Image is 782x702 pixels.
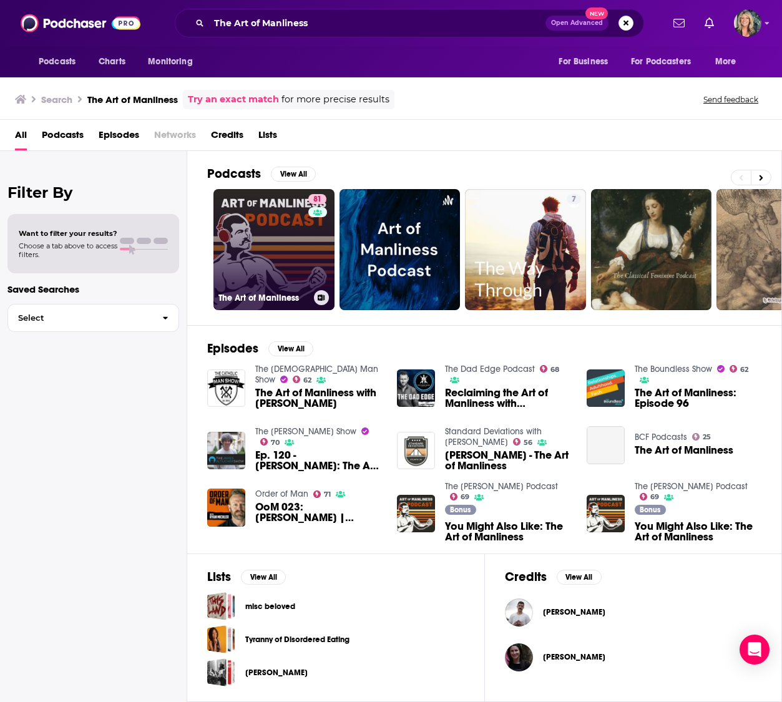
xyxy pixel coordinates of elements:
[730,365,749,373] a: 62
[19,241,117,259] span: Choose a tab above to access filters.
[550,50,623,74] button: open menu
[207,341,258,356] h2: Episodes
[245,600,295,613] a: misc beloved
[505,592,762,632] button: Brett McKayBrett McKay
[7,283,179,295] p: Saved Searches
[207,569,286,585] a: ListsView All
[587,495,625,533] img: You Might Also Like: The Art of Manliness
[21,11,140,35] img: Podchaser - Follow, Share and Rate Podcasts
[99,53,125,71] span: Charts
[207,432,245,470] img: Ep. 120 - Brett McKay: The Art of Manliness
[465,189,586,310] a: 7
[734,9,761,37] button: Show profile menu
[543,607,605,617] a: Brett McKay
[8,314,152,322] span: Select
[445,450,572,471] span: [PERSON_NAME] - The Art of Manliness
[635,388,761,409] span: The Art of Manliness: Episode 96
[207,658,235,686] a: Donna Murch
[293,376,312,383] a: 62
[567,194,581,204] a: 7
[19,229,117,238] span: Want to filter your results?
[740,367,748,373] span: 62
[703,434,711,440] span: 25
[445,521,572,542] span: You Might Also Like: The Art of Manliness
[255,388,382,409] a: The Art of Manliness with Brett McKay
[631,53,691,71] span: For Podcasters
[524,440,532,446] span: 56
[623,50,709,74] button: open menu
[543,652,605,662] a: Kate McKay
[241,570,286,585] button: View All
[572,193,576,206] span: 7
[255,489,308,499] a: Order of Man
[7,183,179,202] h2: Filter By
[505,598,533,626] img: Brett McKay
[635,364,712,374] a: The Boundless Show
[635,432,687,442] a: BCF Podcasts
[42,125,84,150] span: Podcasts
[154,125,196,150] span: Networks
[734,9,761,37] img: User Profile
[207,166,261,182] h2: Podcasts
[640,506,660,514] span: Bonus
[207,625,235,653] a: Tyranny of Disordered Eating
[207,592,235,620] span: misc beloved
[540,365,560,373] a: 68
[207,569,231,585] h2: Lists
[258,125,277,150] span: Lists
[99,125,139,150] span: Episodes
[635,445,733,456] a: The Art of Manliness
[255,426,356,437] a: The James Altucher Show
[255,502,382,523] span: OoM 023: [PERSON_NAME] | Perfecting the Art of Manliness
[308,194,326,204] a: 81
[211,125,243,150] a: Credits
[281,92,389,107] span: for more precise results
[550,367,559,373] span: 68
[303,378,311,383] span: 62
[513,438,533,446] a: 56
[545,16,608,31] button: Open AdvancedNew
[445,388,572,409] span: Reclaiming the Art of Manliness with [PERSON_NAME]
[505,643,533,671] img: Kate McKay
[324,492,331,497] span: 71
[39,53,76,71] span: Podcasts
[543,607,605,617] span: [PERSON_NAME]
[207,341,313,356] a: EpisodesView All
[7,304,179,332] button: Select
[445,481,558,492] a: The Colin Cowherd Podcast
[700,94,762,105] button: Send feedback
[397,432,435,470] img: Brett McKay - The Art of Manliness
[587,369,625,407] a: The Art of Manliness: Episode 96
[90,50,133,74] a: Charts
[313,490,331,498] a: 71
[700,12,719,34] a: Show notifications dropdown
[668,12,690,34] a: Show notifications dropdown
[255,502,382,523] a: OoM 023: Brett McKay | Perfecting the Art of Manliness
[445,450,572,471] a: Brett McKay - The Art of Manliness
[207,369,245,407] img: The Art of Manliness with Brett McKay
[635,521,761,542] a: You Might Also Like: The Art of Manliness
[213,189,335,310] a: 81The Art of Manliness
[207,166,316,182] a: PodcastsView All
[692,433,711,441] a: 25
[706,50,752,74] button: open menu
[271,440,280,446] span: 70
[255,450,382,471] a: Ep. 120 - Brett McKay: The Art of Manliness
[445,388,572,409] a: Reclaiming the Art of Manliness with Brett McKay
[271,167,316,182] button: View All
[207,489,245,527] img: OoM 023: Brett McKay | Perfecting the Art of Manliness
[255,388,382,409] span: The Art of Manliness with [PERSON_NAME]
[559,53,608,71] span: For Business
[268,341,313,356] button: View All
[445,364,535,374] a: The Dad Edge Podcast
